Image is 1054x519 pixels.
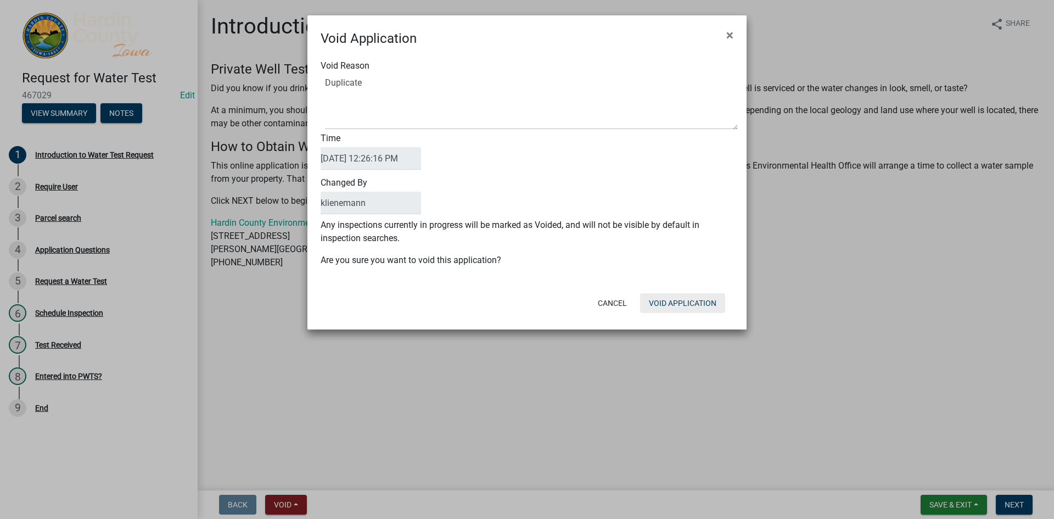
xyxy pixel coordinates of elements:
[321,62,369,70] label: Void Reason
[726,27,733,43] span: ×
[321,134,421,170] label: Time
[321,29,417,48] h4: Void Application
[321,192,421,214] input: ClosedBy
[589,293,636,313] button: Cancel
[717,20,742,51] button: Close
[321,219,733,245] p: Any inspections currently in progress will be marked as Voided, and will not be visible by defaul...
[321,178,421,214] label: Changed By
[640,293,725,313] button: Void Application
[325,75,738,130] textarea: Void Reason
[321,147,421,170] input: DateTime
[321,254,733,267] p: Are you sure you want to void this application?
